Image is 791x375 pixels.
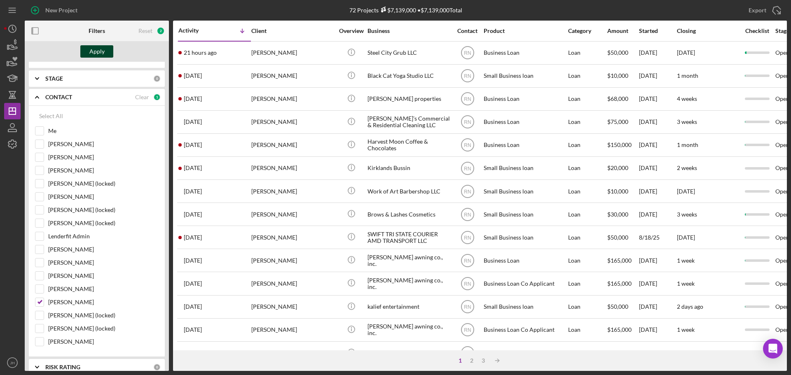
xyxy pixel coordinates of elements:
[138,28,152,34] div: Reset
[367,65,450,87] div: Black Cat Yoga Studio LLC
[568,319,606,341] div: Loan
[48,245,159,254] label: [PERSON_NAME]
[639,296,676,318] div: [DATE]
[367,134,450,156] div: Harvest Moon Coffee & Chocolates
[184,188,202,195] time: 2025-09-14 13:38
[48,193,159,201] label: [PERSON_NAME]
[367,88,450,110] div: [PERSON_NAME] properties
[184,349,202,356] time: 2025-09-02 21:43
[639,249,676,271] div: [DATE]
[464,142,471,148] text: RN
[677,28,739,34] div: Closing
[607,141,632,148] span: $150,000
[740,2,787,19] button: Export
[48,232,159,240] label: Lenderfit Admin
[184,211,202,218] time: 2025-09-12 04:09
[251,180,334,202] div: [PERSON_NAME]
[184,280,202,287] time: 2025-09-05 13:40
[251,88,334,110] div: [PERSON_NAME]
[484,319,566,341] div: Business Loan Co Applicant
[48,219,159,227] label: [PERSON_NAME] (locked)
[464,281,471,287] text: RN
[4,354,21,371] button: JH
[48,166,159,175] label: [PERSON_NAME]
[607,349,628,356] span: $30,000
[677,95,697,102] time: 4 weeks
[45,94,72,100] b: CONTACT
[184,119,202,125] time: 2025-10-03 12:48
[464,235,471,240] text: RN
[379,7,416,14] div: $7,139,000
[39,108,63,124] div: Select All
[48,127,159,135] label: Me
[153,93,161,101] div: 1
[607,326,632,333] span: $165,000
[45,2,77,19] div: New Project
[568,111,606,133] div: Loan
[677,164,697,171] time: 2 weeks
[48,298,159,306] label: [PERSON_NAME]
[639,180,676,202] div: [DATE]
[184,326,202,333] time: 2025-09-03 14:06
[153,363,161,371] div: 0
[45,75,63,82] b: STAGE
[367,203,450,225] div: Brows & Lashes Cosmetics
[25,2,86,19] button: New Project
[607,257,632,264] span: $165,000
[464,327,471,333] text: RN
[184,257,202,264] time: 2025-09-05 14:46
[48,206,159,214] label: [PERSON_NAME] (locked)
[484,180,566,202] div: Small Business loan
[251,342,334,364] div: Kalondah Basking
[607,234,628,241] span: $50,000
[349,7,462,14] div: 72 Projects • $7,139,000 Total
[677,141,698,148] time: 1 month
[677,349,695,356] time: 1 week
[477,357,489,364] div: 3
[484,296,566,318] div: Small Business loan
[749,2,766,19] div: Export
[464,212,471,217] text: RN
[251,157,334,179] div: [PERSON_NAME]
[367,342,450,364] div: Royalty Ventures, LLC
[452,28,483,34] div: Contact
[607,211,628,218] span: $30,000
[484,203,566,225] div: Small Business loan
[639,134,676,156] div: [DATE]
[677,257,695,264] time: 1 week
[153,75,161,82] div: 0
[568,157,606,179] div: Loan
[184,142,202,148] time: 2025-10-03 12:24
[607,280,632,287] span: $165,000
[367,111,450,133] div: [PERSON_NAME]’s Commercial & Residential Cleaning LLC
[48,324,159,333] label: [PERSON_NAME] (locked)
[45,364,80,370] b: RISK RATING
[607,28,638,34] div: Amount
[484,249,566,271] div: Business Loan
[484,88,566,110] div: Business Loan
[48,272,159,280] label: [PERSON_NAME]
[639,226,676,248] div: 8/18/25
[568,203,606,225] div: Loan
[135,94,149,100] div: Clear
[607,72,628,79] span: $10,000
[607,303,628,310] span: $50,000
[48,153,159,161] label: [PERSON_NAME]
[568,42,606,64] div: Loan
[677,188,695,195] time: [DATE]
[367,180,450,202] div: Work of Art Barbershop LLC
[48,140,159,148] label: [PERSON_NAME]
[251,296,334,318] div: [PERSON_NAME]
[466,357,477,364] div: 2
[251,42,334,64] div: [PERSON_NAME]
[454,357,466,364] div: 1
[184,49,217,56] time: 2025-10-07 18:14
[607,188,628,195] span: $10,000
[48,338,159,346] label: [PERSON_NAME]
[367,296,450,318] div: kalief entertainment
[367,28,450,34] div: Business
[639,319,676,341] div: [DATE]
[568,226,606,248] div: Loan
[639,203,676,225] div: [DATE]
[48,285,159,293] label: [PERSON_NAME]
